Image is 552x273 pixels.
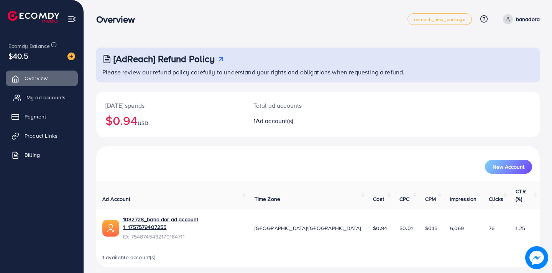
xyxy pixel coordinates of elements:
span: CPM [425,195,436,203]
span: Billing [25,151,40,159]
span: My ad accounts [26,94,66,101]
span: CTR (%) [516,187,526,203]
a: Overview [6,71,78,86]
img: ic-ads-acc.e4c84228.svg [102,220,119,237]
a: adreach_new_package [407,13,472,25]
h2: $0.94 [105,113,235,128]
span: USD [138,119,148,127]
a: Product Links [6,128,78,143]
span: Product Links [25,132,58,140]
span: 1.25 [516,224,525,232]
img: image [525,246,548,269]
span: Overview [25,74,48,82]
img: menu [67,15,76,23]
span: adreach_new_package [414,17,465,22]
span: [GEOGRAPHIC_DATA]/[GEOGRAPHIC_DATA] [255,224,361,232]
span: New Account [493,164,524,169]
span: $0.01 [399,224,413,232]
span: Ecomdy Balance [8,42,50,50]
span: Ad Account [102,195,131,203]
h3: Overview [96,14,141,25]
span: CPC [399,195,409,203]
span: Ad account(s) [256,117,293,125]
span: 1 available account(s) [102,253,156,261]
span: ID: 7548745432170184711 [123,233,242,240]
p: banadora [516,15,540,24]
span: Cost [373,195,384,203]
a: My ad accounts [6,90,78,105]
a: Billing [6,147,78,163]
a: Payment [6,109,78,124]
span: $0.94 [373,224,387,232]
a: banadora [500,14,540,24]
span: Time Zone [255,195,280,203]
span: Clicks [489,195,503,203]
span: $0.15 [425,224,438,232]
img: image [67,53,75,60]
p: Please review our refund policy carefully to understand your rights and obligations when requesti... [102,67,535,77]
a: 1032728_bana dor ad account 1_1757579407255 [123,215,242,231]
p: Total ad accounts [253,101,346,110]
h3: [AdReach] Refund Policy [113,53,215,64]
span: 76 [489,224,495,232]
button: New Account [485,160,532,174]
span: Payment [25,113,46,120]
img: logo [8,11,59,23]
span: Impression [450,195,477,203]
span: 6,069 [450,224,464,232]
p: [DATE] spends [105,101,235,110]
span: $40.5 [8,50,28,61]
h2: 1 [253,117,346,125]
